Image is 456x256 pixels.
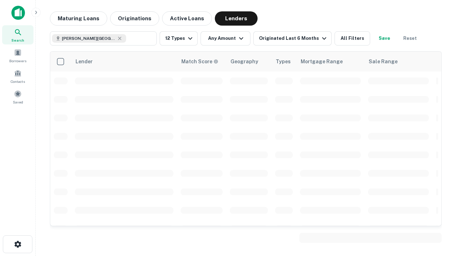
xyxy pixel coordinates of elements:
span: [PERSON_NAME][GEOGRAPHIC_DATA], [GEOGRAPHIC_DATA] [62,35,115,42]
button: Any Amount [201,31,250,46]
button: Lenders [215,11,258,26]
th: Sale Range [364,52,432,71]
span: Contacts [11,79,25,84]
iframe: Chat Widget [420,176,456,210]
button: Originated Last 6 Months [253,31,332,46]
div: Originated Last 6 Months [259,34,328,43]
a: Saved [2,87,33,106]
span: Search [11,37,24,43]
button: 12 Types [160,31,198,46]
div: Sale Range [369,57,398,66]
button: Maturing Loans [50,11,107,26]
button: Originations [110,11,159,26]
a: Search [2,25,33,44]
th: Geography [226,52,271,71]
div: Mortgage Range [301,57,343,66]
a: Borrowers [2,46,33,65]
span: Borrowers [9,58,26,64]
h6: Match Score [181,58,217,65]
div: Geography [230,57,258,66]
a: Contacts [2,66,33,86]
button: Save your search to get updates of matches that match your search criteria. [373,31,396,46]
span: Saved [13,99,23,105]
button: Active Loans [162,11,212,26]
th: Mortgage Range [296,52,364,71]
div: Types [276,57,291,66]
th: Lender [71,52,177,71]
button: Reset [399,31,421,46]
th: Types [271,52,296,71]
button: All Filters [335,31,370,46]
img: capitalize-icon.png [11,6,25,20]
div: Lender [76,57,93,66]
th: Capitalize uses an advanced AI algorithm to match your search with the best lender. The match sco... [177,52,226,71]
div: Capitalize uses an advanced AI algorithm to match your search with the best lender. The match sco... [181,58,218,65]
